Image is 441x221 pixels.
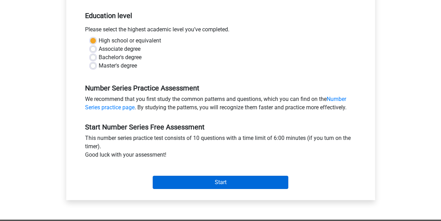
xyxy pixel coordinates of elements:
[85,9,356,23] h5: Education level
[80,134,362,162] div: This number series practice test consists of 10 questions with a time limit of 6:00 minutes (if y...
[99,62,137,70] label: Master's degree
[85,123,356,131] h5: Start Number Series Free Assessment
[85,96,346,111] a: Number Series practice page
[153,176,288,189] input: Start
[99,45,140,53] label: Associate degree
[85,84,356,92] h5: Number Series Practice Assessment
[99,37,161,45] label: High school or equivalent
[99,53,142,62] label: Bachelor's degree
[80,25,362,37] div: Please select the highest academic level you’ve completed.
[80,95,362,115] div: We recommend that you first study the common patterns and questions, which you can find on the . ...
